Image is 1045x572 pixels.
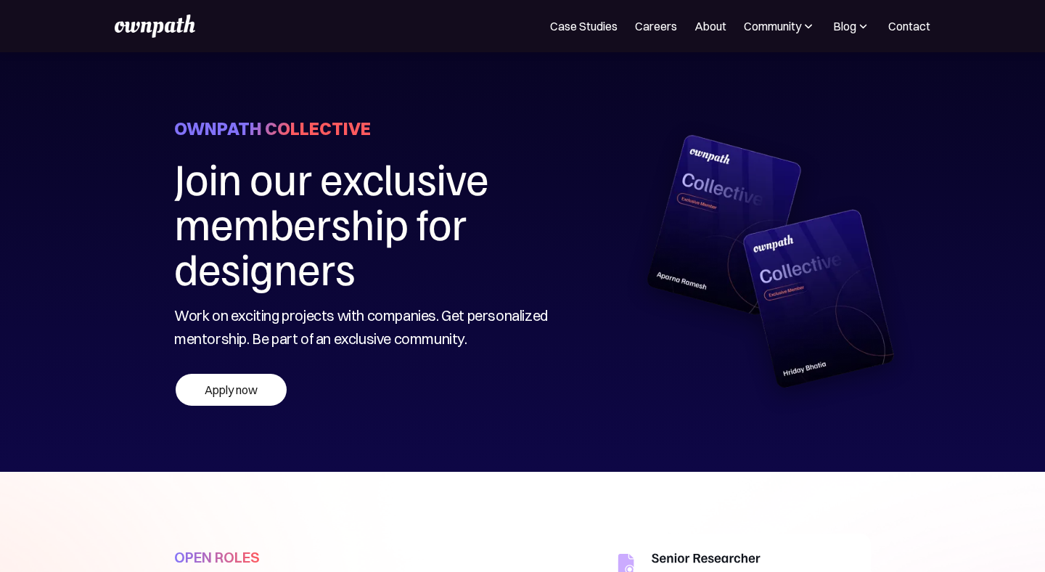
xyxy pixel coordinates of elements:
[833,17,871,35] div: Blog
[744,17,801,35] div: Community
[833,17,856,35] div: Blog
[174,372,287,406] a: Apply now
[635,17,677,35] a: Careers
[174,155,565,290] h1: Join our exclusive membership for designers
[174,548,260,568] h1: OPEN ROLES
[174,304,565,351] div: Work on exciting projects with companies. Get personalized mentorship. Be part of an exclusive co...
[174,118,371,140] h3: ownpath collective
[550,17,618,35] a: Case Studies
[176,374,287,406] div: Apply now
[694,17,726,35] a: About
[744,17,816,35] div: Community
[888,17,930,35] a: Contact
